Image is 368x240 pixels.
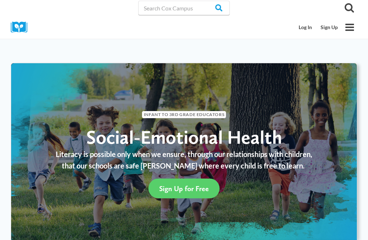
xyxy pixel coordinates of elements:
a: Sign Up for Free [148,179,220,198]
span: that our schools are safe [PERSON_NAME] where every child is free to learn. [62,161,305,170]
span: Infant to 3rd Grade Educators [142,111,226,118]
span: Sign Up for Free [159,184,209,193]
input: Search Cox Campus [138,1,230,15]
nav: Secondary Mobile Navigation [294,20,342,34]
span: Literacy is possible only when we ensure, through our relationships with children, [56,150,312,158]
a: Sign Up [316,20,342,34]
a: Log In [294,20,316,34]
img: Cox Campus [11,22,32,33]
span: Social-Emotional Health [86,126,282,148]
button: Open menu [342,20,357,35]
